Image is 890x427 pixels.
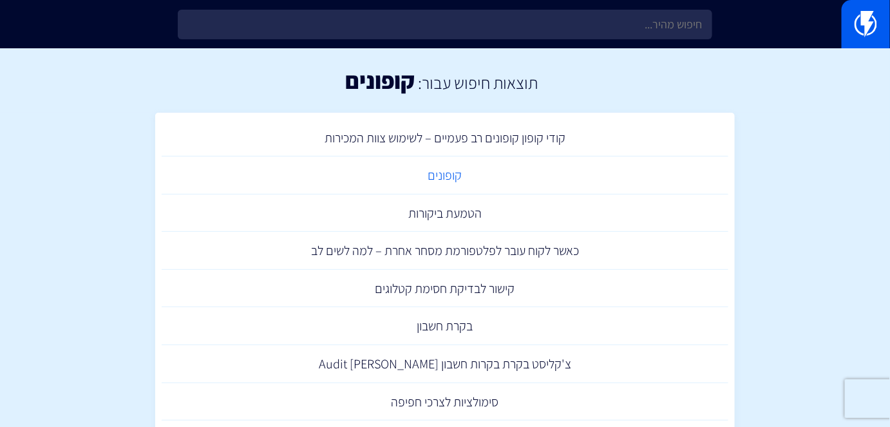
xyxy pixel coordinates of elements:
a: קישור לבדיקת חסימת קטלוגים [162,270,728,308]
a: הטמעת ביקורות [162,195,728,232]
a: קודי קופון קופונים רב פעמיים – לשימוש צוות המכירות [162,119,728,157]
a: בקרת חשבון [162,307,728,345]
a: כאשר לקוח עובר לפלטפורמת מסחר אחרת – למה לשים לב [162,232,728,270]
a: צ'קליסט בקרת בקרות חשבון Audit [PERSON_NAME] [162,345,728,383]
a: סימולציות לצרכי חפיפה [162,383,728,421]
h2: תוצאות חיפוש עבור: [415,73,538,92]
a: קופונים [162,157,728,195]
h1: קופונים [346,68,415,93]
input: חיפוש מהיר... [178,10,712,39]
